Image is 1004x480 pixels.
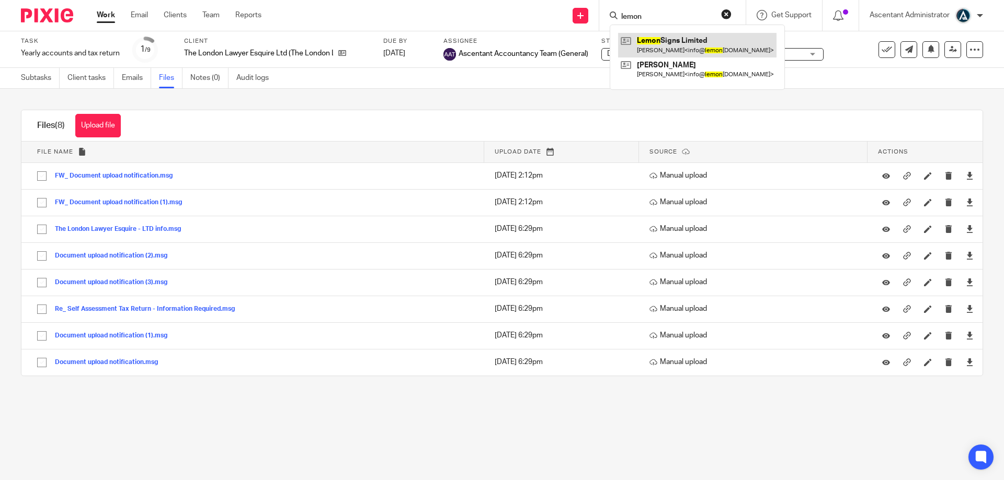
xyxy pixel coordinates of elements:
[55,121,65,130] span: (8)
[495,170,634,181] p: [DATE] 2:12pm
[966,197,974,207] a: Download
[159,68,182,88] a: Files
[649,170,862,181] p: Manual upload
[32,246,52,266] input: Select
[649,277,862,287] p: Manual upload
[97,10,115,20] a: Work
[966,303,974,314] a: Download
[721,9,732,19] button: Clear
[620,13,714,22] input: Search
[649,357,862,367] p: Manual upload
[966,170,974,181] a: Download
[32,219,52,239] input: Select
[21,37,120,45] label: Task
[495,224,634,234] p: [DATE] 6:29pm
[443,37,588,45] label: Assignee
[202,10,220,20] a: Team
[495,250,634,261] p: [DATE] 6:29pm
[236,68,277,88] a: Audit logs
[966,357,974,367] a: Download
[164,10,187,20] a: Clients
[32,273,52,292] input: Select
[184,37,370,45] label: Client
[145,47,151,53] small: /9
[495,197,634,207] p: [DATE] 2:12pm
[966,330,974,341] a: Download
[495,277,634,287] p: [DATE] 6:29pm
[966,277,974,287] a: Download
[67,68,114,88] a: Client tasks
[55,279,175,286] button: Document upload notification (3).msg
[771,11,812,19] span: Get Support
[37,120,65,131] h1: Files
[383,37,430,45] label: Due by
[601,37,706,45] label: Status
[140,43,151,55] div: 1
[966,250,974,261] a: Download
[878,149,908,155] span: Actions
[649,197,862,207] p: Manual upload
[55,332,175,339] button: Document upload notification (1).msg
[55,172,180,180] button: FW_ Document upload notification.msg
[55,306,243,313] button: Re_ Self Assessment Tax Return - Information Required.msg
[495,149,541,155] span: Upload date
[607,50,679,57] span: Drafted or in Progress
[459,49,588,59] span: Ascentant Accountancy Team (General)
[55,226,189,233] button: The London Lawyer Esquire - LTD info.msg
[955,7,972,24] img: Ascentant%20Round%20Only.png
[870,10,950,20] p: Ascentant Administrator
[495,357,634,367] p: [DATE] 6:29pm
[649,250,862,261] p: Manual upload
[966,224,974,234] a: Download
[131,10,148,20] a: Email
[32,326,52,346] input: Select
[235,10,261,20] a: Reports
[32,193,52,213] input: Select
[32,353,52,372] input: Select
[495,330,634,341] p: [DATE] 6:29pm
[32,299,52,319] input: Select
[190,68,229,88] a: Notes (0)
[55,359,166,366] button: Document upload notification.msg
[649,149,677,155] span: Source
[75,114,121,137] button: Upload file
[21,48,120,58] div: Yearly accounts and tax return
[649,224,862,234] p: Manual upload
[495,303,634,314] p: [DATE] 6:29pm
[21,68,60,88] a: Subtasks
[649,330,862,341] p: Manual upload
[443,48,456,61] img: svg%3E
[37,149,73,155] span: File name
[21,8,73,22] img: Pixie
[383,50,405,57] span: [DATE]
[649,303,862,314] p: Manual upload
[184,48,333,58] p: The London Lawyer Esquire Ltd (The London Lawyer)
[55,252,175,260] button: Document upload notification (2).msg
[122,68,151,88] a: Emails
[32,166,52,186] input: Select
[55,199,190,206] button: FW_ Document upload notification (1).msg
